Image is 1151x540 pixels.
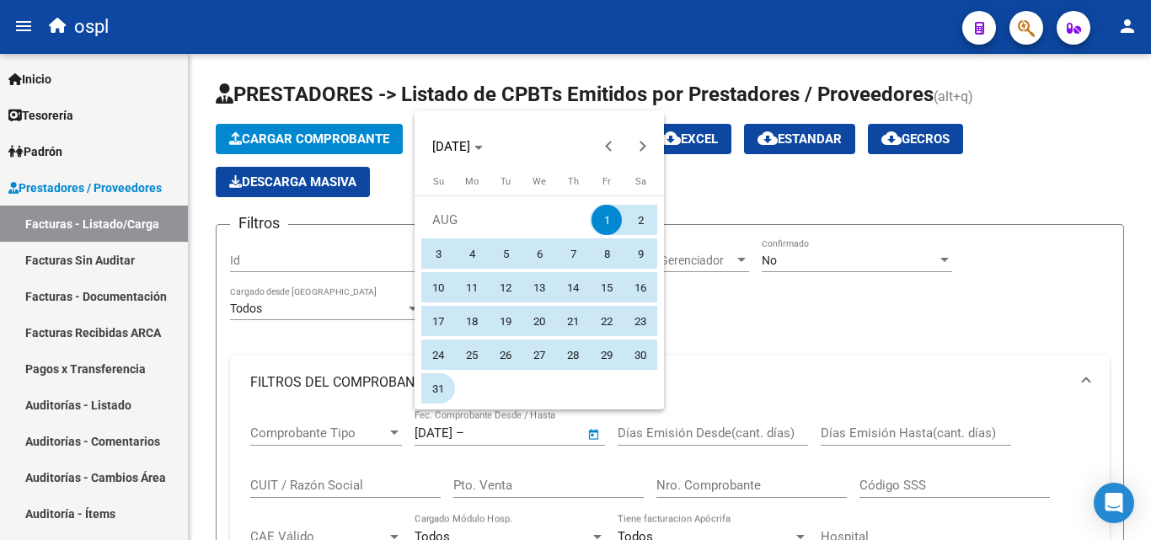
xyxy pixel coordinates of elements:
button: August 14, 2025 [556,270,590,304]
button: August 5, 2025 [489,237,522,270]
span: 19 [490,306,521,336]
button: August 7, 2025 [556,237,590,270]
span: 12 [490,272,521,302]
button: August 18, 2025 [455,304,489,338]
span: 28 [558,340,588,370]
button: August 29, 2025 [590,338,624,372]
button: August 6, 2025 [522,237,556,270]
span: 30 [625,340,656,370]
button: August 19, 2025 [489,304,522,338]
span: 10 [423,272,453,302]
button: August 16, 2025 [624,270,657,304]
span: 29 [592,340,622,370]
button: August 15, 2025 [590,270,624,304]
button: August 1, 2025 [590,203,624,237]
span: We [533,176,546,187]
span: 9 [625,238,656,269]
span: 17 [423,306,453,336]
button: August 30, 2025 [624,338,657,372]
span: 23 [625,306,656,336]
span: 31 [423,373,453,404]
button: August 2, 2025 [624,203,657,237]
span: 8 [592,238,622,269]
span: Mo [465,176,479,187]
span: 25 [457,340,487,370]
span: 22 [592,306,622,336]
span: 18 [457,306,487,336]
button: August 25, 2025 [455,338,489,372]
button: August 23, 2025 [624,304,657,338]
button: Previous month [592,130,626,163]
button: August 21, 2025 [556,304,590,338]
span: 1 [592,205,622,235]
span: Fr [602,176,611,187]
button: August 27, 2025 [522,338,556,372]
span: [DATE] [432,139,470,154]
span: 13 [524,272,554,302]
span: 21 [558,306,588,336]
button: August 24, 2025 [421,338,455,372]
button: August 10, 2025 [421,270,455,304]
span: 14 [558,272,588,302]
span: 7 [558,238,588,269]
button: August 28, 2025 [556,338,590,372]
button: Choose month and year [426,131,490,162]
span: 4 [457,238,487,269]
span: Th [568,176,579,187]
span: 6 [524,238,554,269]
button: August 20, 2025 [522,304,556,338]
span: 20 [524,306,554,336]
button: August 22, 2025 [590,304,624,338]
span: 27 [524,340,554,370]
span: 26 [490,340,521,370]
span: 15 [592,272,622,302]
span: 2 [625,205,656,235]
div: Open Intercom Messenger [1094,483,1134,523]
button: August 3, 2025 [421,237,455,270]
button: August 12, 2025 [489,270,522,304]
button: August 26, 2025 [489,338,522,372]
button: August 17, 2025 [421,304,455,338]
button: August 4, 2025 [455,237,489,270]
span: Tu [501,176,511,187]
span: 5 [490,238,521,269]
button: Next month [626,130,660,163]
button: August 11, 2025 [455,270,489,304]
button: August 13, 2025 [522,270,556,304]
span: 11 [457,272,487,302]
span: 3 [423,238,453,269]
span: 24 [423,340,453,370]
button: August 31, 2025 [421,372,455,405]
span: 16 [625,272,656,302]
td: AUG [421,203,590,237]
span: Su [433,176,444,187]
button: August 8, 2025 [590,237,624,270]
button: August 9, 2025 [624,237,657,270]
span: Sa [635,176,646,187]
